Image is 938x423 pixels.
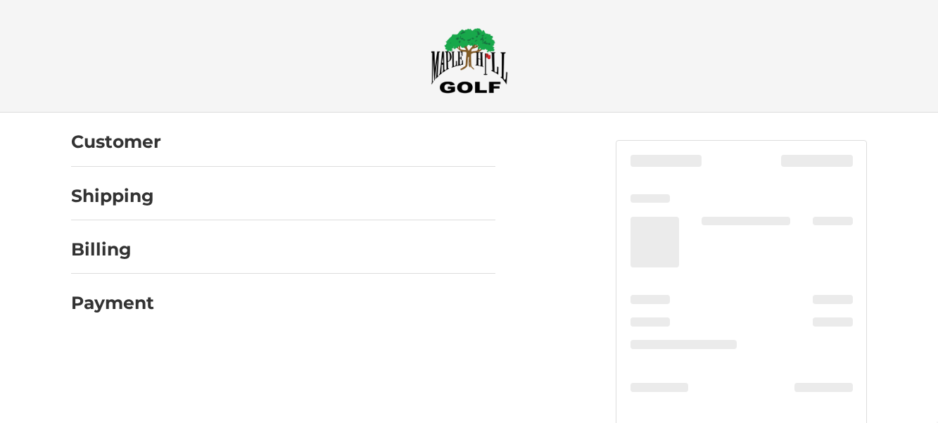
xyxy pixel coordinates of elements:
h2: Billing [71,239,153,260]
h2: Customer [71,131,161,153]
iframe: Gorgias live chat messenger [14,362,167,409]
img: Maple Hill Golf [431,27,508,94]
h2: Shipping [71,185,154,207]
h2: Payment [71,292,154,314]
